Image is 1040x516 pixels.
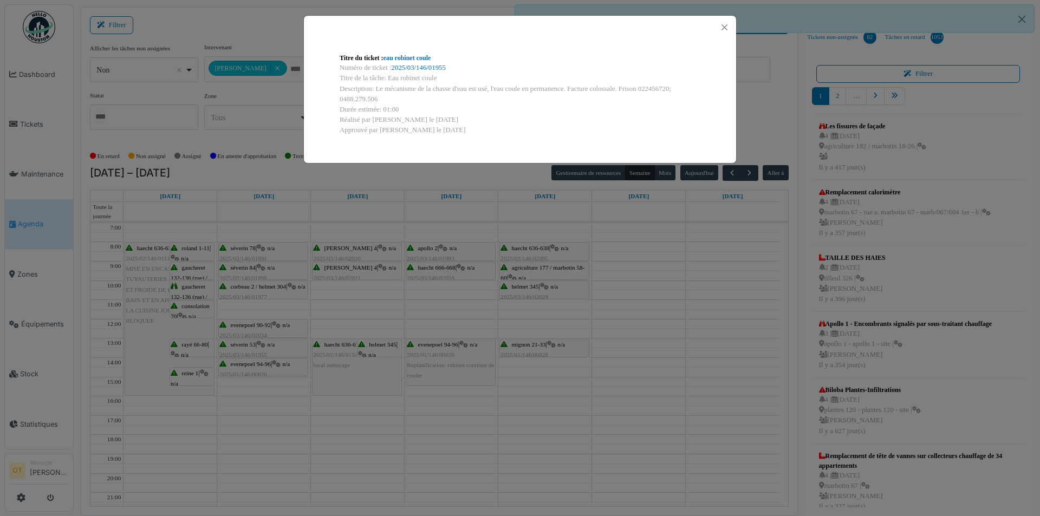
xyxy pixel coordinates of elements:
a: eau robinet coule [383,54,431,62]
a: 2025/03/146/01955 [392,64,446,71]
div: Numéro de ticket : [340,63,700,73]
div: Réalisé par [PERSON_NAME] le [DATE] [340,115,700,125]
div: Durée estimée: 01:00 [340,104,700,115]
button: Close [717,20,732,35]
div: Titre de la tâche: Eau robinet coule [340,73,700,83]
div: Description: Le mécanisme de la chasse d'eau est usé, l'eau coule en permanence. Facture colossal... [340,84,700,104]
div: Titre du ticket : [340,53,700,63]
div: Approuvé par [PERSON_NAME] le [DATE] [340,125,700,135]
